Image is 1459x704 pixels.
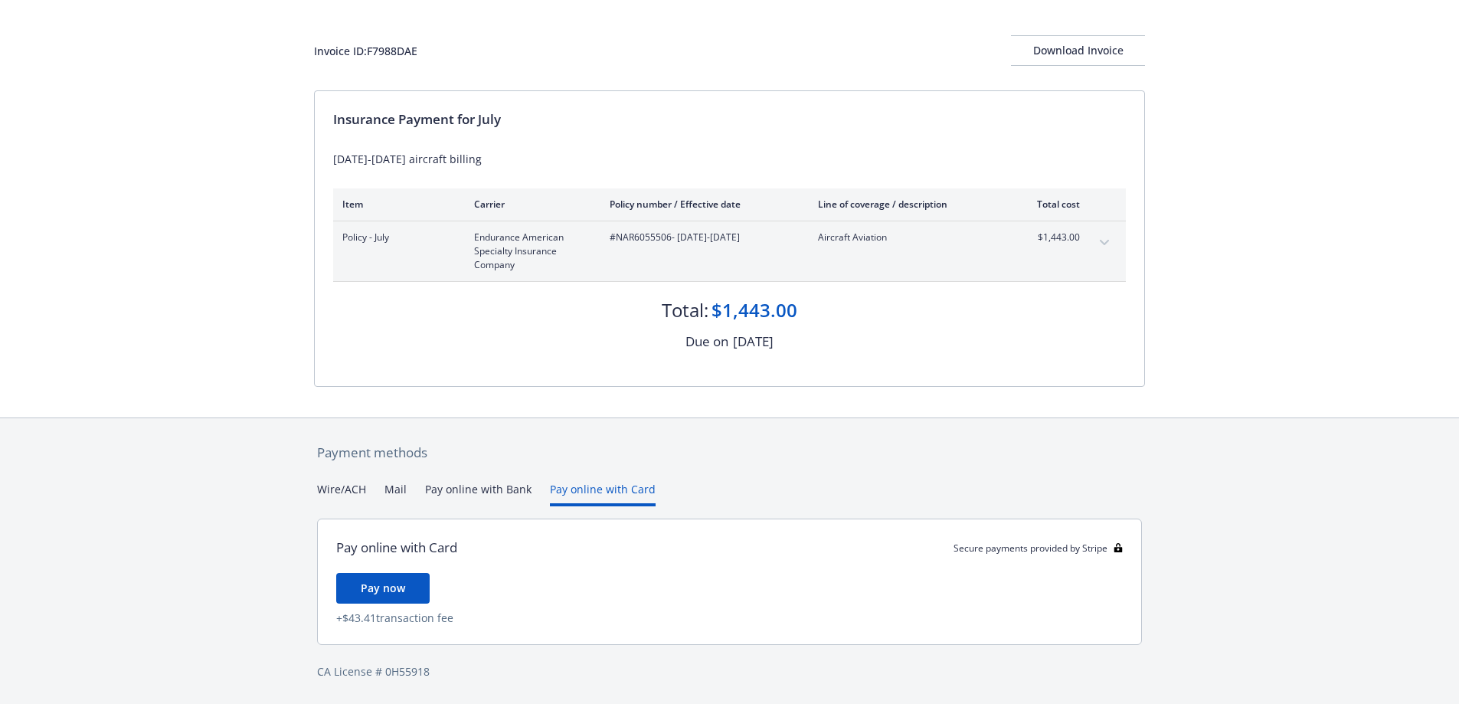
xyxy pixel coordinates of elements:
div: + $43.41 transaction fee [336,610,1123,626]
div: $1,443.00 [712,297,797,323]
button: Pay online with Bank [425,481,532,506]
span: Aircraft Aviation [818,231,998,244]
div: Download Invoice [1011,36,1145,65]
button: expand content [1092,231,1117,255]
button: Pay online with Card [550,481,656,506]
div: Total: [662,297,708,323]
div: [DATE]-[DATE] aircraft billing [333,151,1126,167]
div: Pay online with Card [336,538,457,558]
div: Line of coverage / description [818,198,998,211]
div: Insurance Payment for July [333,110,1126,129]
button: Wire/ACH [317,481,366,506]
span: $1,443.00 [1022,231,1080,244]
div: Carrier [474,198,585,211]
div: Total cost [1022,198,1080,211]
span: Endurance American Specialty Insurance Company [474,231,585,272]
button: Pay now [336,573,430,604]
div: Secure payments provided by Stripe [954,542,1123,555]
div: Policy number / Effective date [610,198,793,211]
span: Policy - July [342,231,450,244]
div: Item [342,198,450,211]
div: Policy - JulyEndurance American Specialty Insurance Company#NAR6055506- [DATE]-[DATE]Aircraft Avi... [333,221,1126,281]
span: #NAR6055506 - [DATE]-[DATE] [610,231,793,244]
div: [DATE] [733,332,774,352]
button: Mail [384,481,407,506]
div: Invoice ID: F7988DAE [314,43,417,59]
div: Due on [685,332,728,352]
div: Payment methods [317,443,1142,463]
span: Pay now [361,581,405,595]
div: CA License # 0H55918 [317,663,1142,679]
button: Download Invoice [1011,35,1145,66]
